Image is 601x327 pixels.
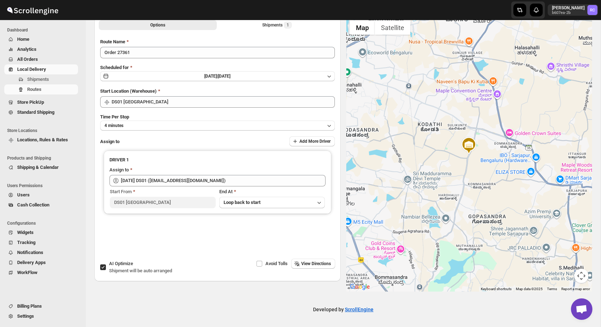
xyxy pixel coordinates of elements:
span: Billing Plans [17,303,42,309]
span: Avoid Tolls [265,261,288,266]
img: Google [348,282,372,292]
span: Settings [17,313,34,319]
button: Users [4,190,78,200]
span: Delivery Apps [17,260,46,265]
button: All Orders [4,54,78,64]
span: WorkFlow [17,270,38,275]
div: End At [219,188,325,195]
span: Options [150,22,165,28]
button: All Route Options [99,20,217,30]
a: Terms (opens in new tab) [547,287,557,291]
span: Scheduled for [100,65,129,70]
span: View Directions [301,261,331,267]
span: Shipments [27,77,49,82]
a: ScrollEngine [345,307,373,312]
span: Products and Shipping [7,155,81,161]
button: [DATE]|[DATE] [100,71,335,81]
button: Routes [4,84,78,94]
span: Add More Driver [299,138,331,144]
button: Notifications [4,248,78,258]
a: Open chat [571,298,592,320]
button: Show street map [350,20,375,35]
span: [DATE] | [204,74,218,79]
button: Selected Shipments [218,20,336,30]
button: Settings [4,311,78,321]
span: Route Name [100,39,125,44]
span: Local Delivery [17,67,46,72]
div: Assign to [109,166,129,174]
input: Search location [112,96,335,108]
span: Home [17,36,29,42]
a: Report a map error [561,287,590,291]
button: Tracking [4,238,78,248]
span: Shipping & Calendar [17,165,59,170]
span: Assign to [100,139,119,144]
span: 1 [287,22,289,28]
span: Store Locations [7,128,81,133]
span: Tracking [17,240,35,245]
button: Show satellite imagery [375,20,410,35]
button: Keyboard shortcuts [481,287,512,292]
span: Locations, Rules & Rates [17,137,68,142]
button: Billing Plans [4,301,78,311]
span: Analytics [17,47,36,52]
text: RC [590,8,595,13]
span: Users Permissions [7,183,81,189]
button: User menu [548,4,598,16]
span: Loop back to start [224,200,260,205]
span: [DATE] [218,74,230,79]
span: All Orders [17,57,38,62]
img: ScrollEngine [6,1,59,19]
span: Store PickUp [17,99,44,105]
button: Locations, Rules & Rates [4,135,78,145]
span: Widgets [17,230,34,235]
span: AI Optimize [109,261,133,266]
button: Loop back to start [219,197,325,208]
button: WorkFlow [4,268,78,278]
div: All Route Options [94,33,341,258]
span: Start From [110,189,132,194]
span: 4 minutes [104,123,123,128]
button: Shipments [4,74,78,84]
button: Map camera controls [574,269,588,283]
button: Add More Driver [289,136,335,146]
span: Configurations [7,220,81,226]
a: Open this area in Google Maps (opens a new window) [348,282,372,292]
button: Delivery Apps [4,258,78,268]
span: Users [17,192,30,197]
span: Dashboard [7,27,81,33]
input: Eg: Bengaluru Route [100,47,335,58]
button: Widgets [4,228,78,238]
span: Routes [27,87,41,92]
span: Rahul Chopra [587,5,597,15]
span: Map data ©2025 [516,287,543,291]
p: [PERSON_NAME] [552,5,585,11]
button: View Directions [291,259,335,269]
span: Notifications [17,250,43,255]
span: Shipment will be auto arranged [109,268,172,273]
span: Cash Collection [17,202,49,208]
button: 4 minutes [100,121,335,131]
input: Search assignee [121,175,326,186]
button: Shipping & Calendar [4,162,78,172]
button: Home [4,34,78,44]
span: Standard Shipping [17,109,54,115]
button: Analytics [4,44,78,54]
span: Start Location (Warehouse) [100,88,157,94]
p: b607ea-2b [552,11,585,15]
p: Developed by [313,306,373,313]
h3: DRIVER 1 [109,156,326,163]
div: Shipments [262,21,292,29]
button: Cash Collection [4,200,78,210]
span: Time Per Stop [100,114,129,119]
